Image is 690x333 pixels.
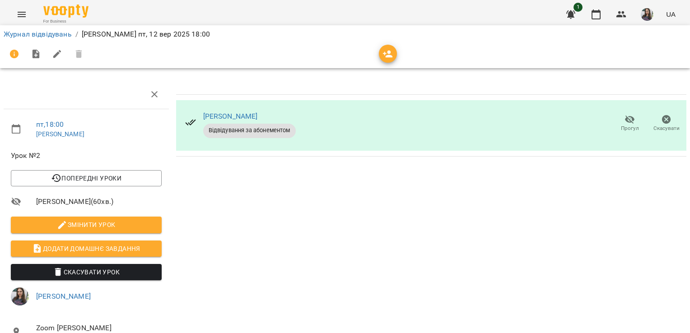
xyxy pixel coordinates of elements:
[18,173,154,184] span: Попередні уроки
[18,219,154,230] span: Змінити урок
[11,150,162,161] span: Урок №2
[662,6,679,23] button: UA
[36,120,64,129] a: пт , 18:00
[75,29,78,40] li: /
[4,29,686,40] nav: breadcrumb
[36,130,84,138] a: [PERSON_NAME]
[11,264,162,280] button: Скасувати Урок
[43,5,89,18] img: Voopty Logo
[43,18,89,24] span: For Business
[653,125,680,132] span: Скасувати
[11,217,162,233] button: Змінити урок
[621,125,639,132] span: Прогул
[36,292,91,301] a: [PERSON_NAME]
[648,111,685,136] button: Скасувати
[11,287,29,305] img: ca1374486191da6fb8238bd749558ac4.jpeg
[203,112,258,120] a: [PERSON_NAME]
[11,4,33,25] button: Menu
[18,243,154,254] span: Додати домашнє завдання
[573,3,583,12] span: 1
[641,8,653,21] img: ca1374486191da6fb8238bd749558ac4.jpeg
[18,267,154,277] span: Скасувати Урок
[11,170,162,186] button: Попередні уроки
[4,30,72,38] a: Журнал відвідувань
[82,29,210,40] p: [PERSON_NAME] пт, 12 вер 2025 18:00
[11,240,162,257] button: Додати домашнє завдання
[666,9,676,19] span: UA
[203,126,296,134] span: Відвідування за абонементом
[36,196,162,207] span: [PERSON_NAME] ( 60 хв. )
[611,111,648,136] button: Прогул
